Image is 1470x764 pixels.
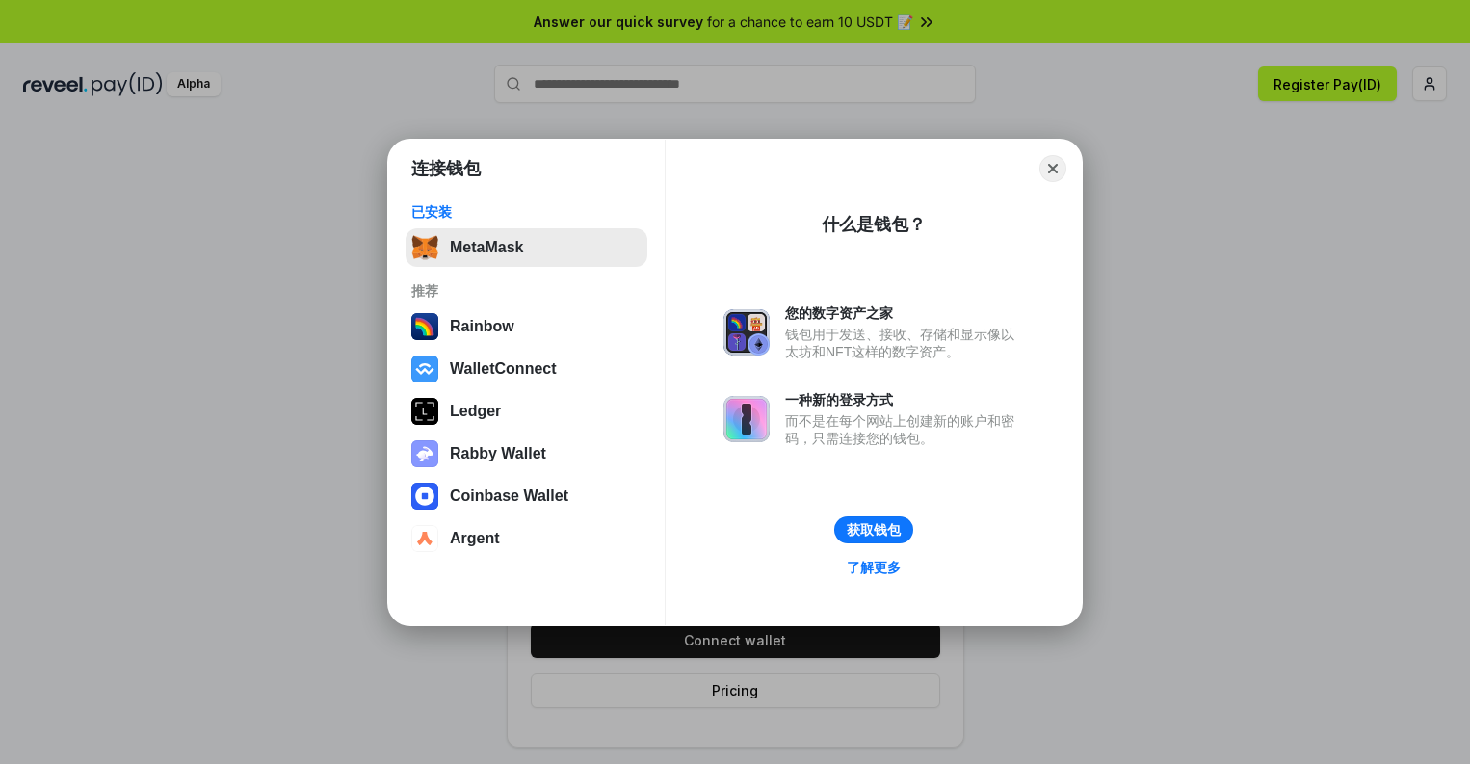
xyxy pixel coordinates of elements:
div: 了解更多 [847,559,901,576]
button: MetaMask [406,228,647,267]
img: svg+xml,%3Csvg%20xmlns%3D%22http%3A%2F%2Fwww.w3.org%2F2000%2Fsvg%22%20fill%3D%22none%22%20viewBox... [723,309,770,356]
img: svg+xml,%3Csvg%20width%3D%2228%22%20height%3D%2228%22%20viewBox%3D%220%200%2028%2028%22%20fill%3D... [411,525,438,552]
img: svg+xml,%3Csvg%20xmlns%3D%22http%3A%2F%2Fwww.w3.org%2F2000%2Fsvg%22%20width%3D%2228%22%20height%3... [411,398,438,425]
div: Ledger [450,403,501,420]
a: 了解更多 [835,555,912,580]
img: svg+xml,%3Csvg%20xmlns%3D%22http%3A%2F%2Fwww.w3.org%2F2000%2Fsvg%22%20fill%3D%22none%22%20viewBox... [411,440,438,467]
button: Coinbase Wallet [406,477,647,515]
div: WalletConnect [450,360,557,378]
button: Ledger [406,392,647,431]
div: Rabby Wallet [450,445,546,462]
button: Argent [406,519,647,558]
button: Close [1039,155,1066,182]
div: Coinbase Wallet [450,487,568,505]
img: svg+xml,%3Csvg%20xmlns%3D%22http%3A%2F%2Fwww.w3.org%2F2000%2Fsvg%22%20fill%3D%22none%22%20viewBox... [723,396,770,442]
div: 一种新的登录方式 [785,391,1024,408]
h1: 连接钱包 [411,157,481,180]
div: 您的数字资产之家 [785,304,1024,322]
img: svg+xml,%3Csvg%20fill%3D%22none%22%20height%3D%2233%22%20viewBox%3D%220%200%2035%2033%22%20width%... [411,234,438,261]
div: 钱包用于发送、接收、存储和显示像以太坊和NFT这样的数字资产。 [785,326,1024,360]
div: MetaMask [450,239,523,256]
button: Rainbow [406,307,647,346]
img: svg+xml,%3Csvg%20width%3D%2228%22%20height%3D%2228%22%20viewBox%3D%220%200%2028%2028%22%20fill%3D... [411,483,438,510]
div: 什么是钱包？ [822,213,926,236]
button: WalletConnect [406,350,647,388]
div: 获取钱包 [847,521,901,539]
div: 已安装 [411,203,642,221]
button: Rabby Wallet [406,435,647,473]
div: 推荐 [411,282,642,300]
div: Rainbow [450,318,514,335]
img: svg+xml,%3Csvg%20width%3D%22120%22%20height%3D%22120%22%20viewBox%3D%220%200%20120%20120%22%20fil... [411,313,438,340]
div: Argent [450,530,500,547]
img: svg+xml,%3Csvg%20width%3D%2228%22%20height%3D%2228%22%20viewBox%3D%220%200%2028%2028%22%20fill%3D... [411,356,438,382]
button: 获取钱包 [834,516,913,543]
div: 而不是在每个网站上创建新的账户和密码，只需连接您的钱包。 [785,412,1024,447]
